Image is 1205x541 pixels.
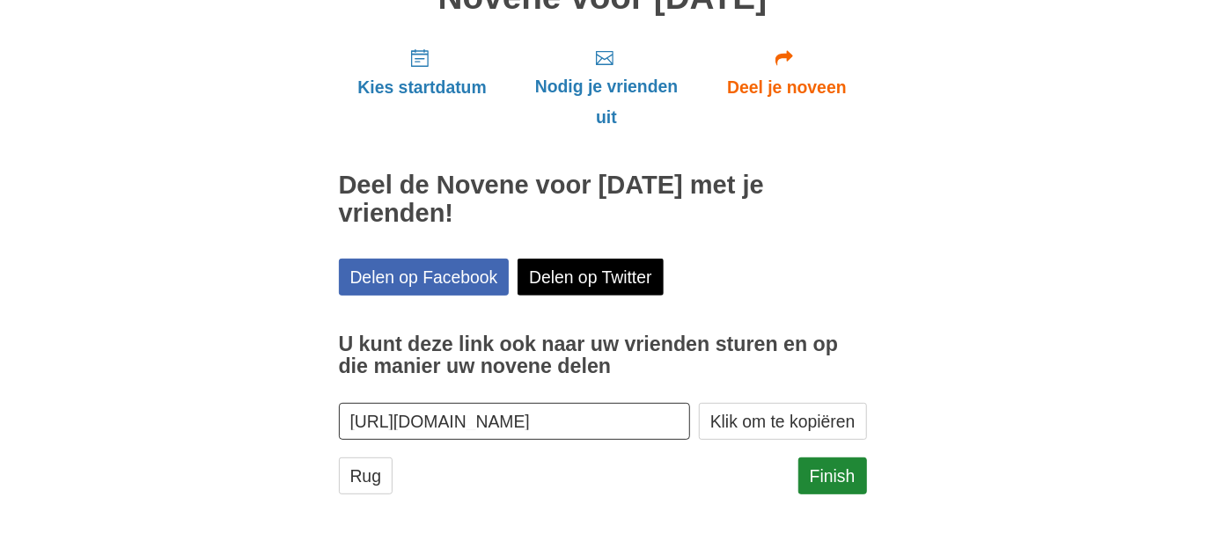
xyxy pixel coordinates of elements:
button: Klik om te kopiëren [699,403,867,440]
font: U kunt deze link ook naar uw vrienden sturen en op die manier uw novene delen [339,333,839,378]
a: Finish [798,457,867,494]
a: Deel je noveen [707,33,866,141]
font: Deel je noveen [727,77,847,97]
font: Nodig je vrienden uit [535,77,678,127]
a: Nodig je vrienden uit [506,33,708,141]
font: Klik om te kopiëren [710,412,856,431]
font: Finish [810,466,856,486]
a: Kies startdatum [339,33,506,141]
font: Delen op Facebook [350,267,498,287]
a: Delen op Twitter [518,259,664,296]
a: Rug [339,457,393,494]
font: Delen op Twitter [529,267,652,287]
font: Kies startdatum [357,77,486,97]
font: Rug [350,466,382,486]
a: Delen op Facebook [339,259,510,296]
font: Deel de Novene voor [DATE] met je vrienden! [339,171,764,227]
